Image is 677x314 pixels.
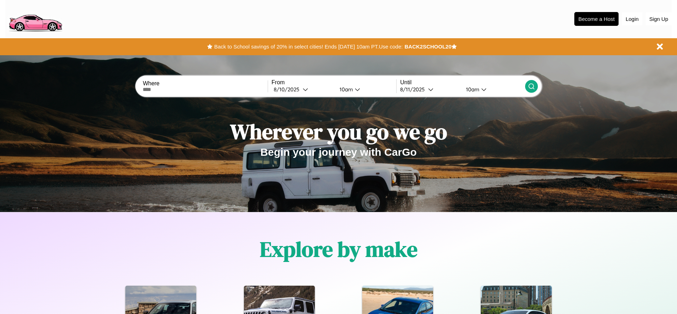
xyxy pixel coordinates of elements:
img: logo [5,4,65,33]
div: 10am [462,86,481,93]
div: 10am [336,86,355,93]
button: 10am [460,86,525,93]
label: Where [143,80,267,87]
button: Back to School savings of 20% in select cities! Ends [DATE] 10am PT.Use code: [212,42,404,52]
div: 8 / 10 / 2025 [274,86,303,93]
button: 10am [334,86,396,93]
label: From [272,79,396,86]
button: Become a Host [574,12,619,26]
button: Sign Up [646,12,672,25]
h1: Explore by make [260,235,417,264]
label: Until [400,79,525,86]
b: BACK2SCHOOL20 [404,44,451,50]
button: Login [622,12,642,25]
div: 8 / 11 / 2025 [400,86,428,93]
button: 8/10/2025 [272,86,334,93]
